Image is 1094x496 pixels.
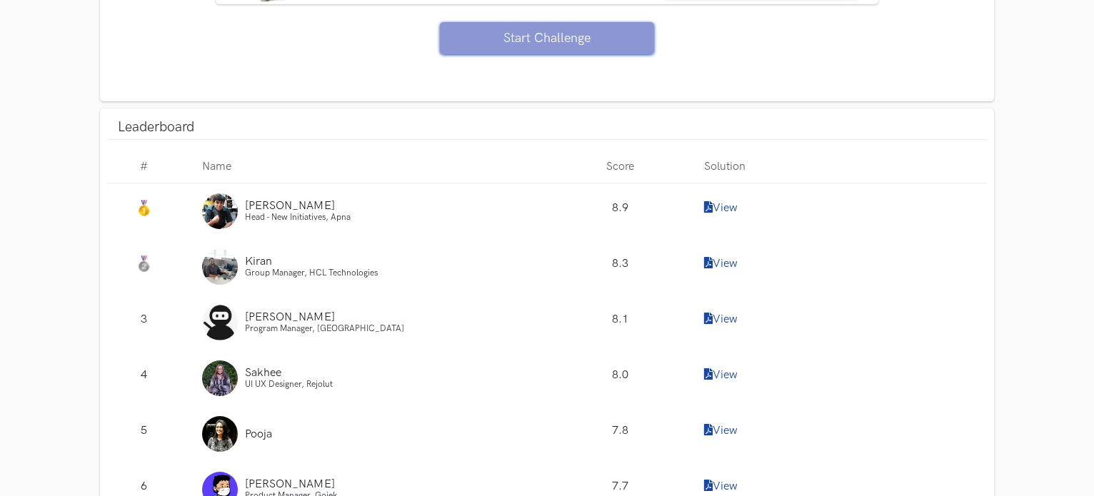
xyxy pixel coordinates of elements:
[107,350,181,406] div: 4
[245,201,351,223] a: [PERSON_NAME] Head - New Initiatives, Apna
[135,255,152,273] img: Silver Medal
[245,312,404,334] a: [PERSON_NAME] Program Manager, [GEOGRAPHIC_DATA]
[245,212,351,223] span: Head - New Initiatives, Apna
[558,158,683,176] p: Score
[547,406,693,462] div: 7.8
[245,429,272,440] a: Pooja
[547,239,693,295] div: 8.3
[440,22,654,54] button: Start Challenge
[245,379,333,390] span: UI UX Designer, Rejolut
[704,424,738,437] a: View
[107,406,181,462] div: 5
[245,368,333,390] a: Sakhee UI UX Designer, Rejolut
[245,323,404,334] span: Program Manager, [GEOGRAPHIC_DATA]
[202,305,238,340] img: Profile photo
[202,249,238,285] img: Profile photo
[245,256,378,278] a: Kiran Group Manager, HCL Technologies
[202,416,238,452] img: Profile photo
[245,477,335,491] span: [PERSON_NAME]
[704,158,976,176] p: Solution
[547,295,693,350] div: 8.1
[202,193,238,229] img: Profile photo
[704,368,738,382] a: View
[547,183,693,239] div: 8.9
[245,255,272,268] span: Kiran
[245,310,335,324] span: [PERSON_NAME]
[107,295,181,350] div: 3
[704,313,738,326] a: View
[107,116,987,139] a: Leaderboard
[202,158,231,176] p: Name
[245,268,378,278] span: Group Manager, HCL Technologies
[547,350,693,406] div: 8.0
[202,360,238,396] img: Profile photo
[704,201,738,215] a: View
[245,199,335,213] span: [PERSON_NAME]
[118,158,170,176] p: #
[135,200,152,217] img: Gold Medal
[704,257,738,270] a: View
[245,366,281,380] span: Sakhee
[704,480,738,493] a: View
[245,427,272,441] span: Pooja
